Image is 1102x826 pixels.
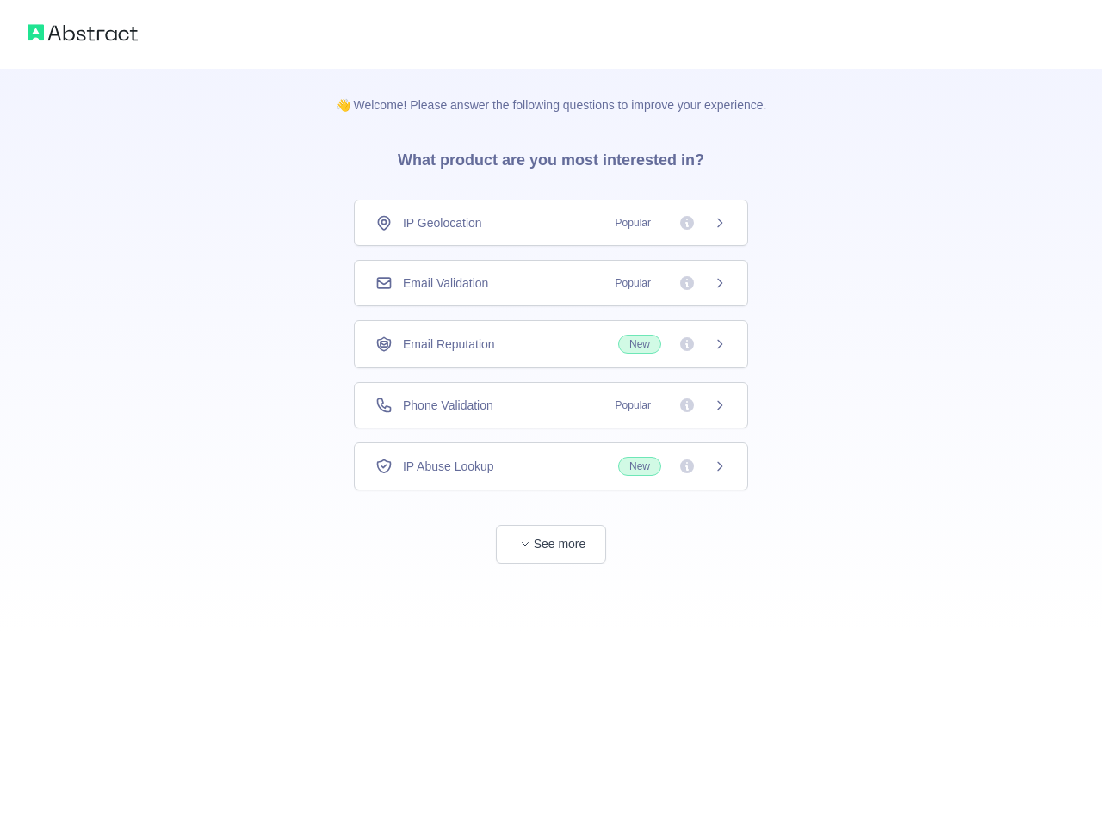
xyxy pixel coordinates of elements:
[403,458,494,475] span: IP Abuse Lookup
[618,335,661,354] span: New
[618,457,661,476] span: New
[28,21,138,45] img: Abstract logo
[403,214,482,231] span: IP Geolocation
[403,274,488,292] span: Email Validation
[370,114,732,200] h3: What product are you most interested in?
[605,214,661,231] span: Popular
[605,274,661,292] span: Popular
[605,397,661,414] span: Popular
[403,336,495,353] span: Email Reputation
[496,525,606,564] button: See more
[403,397,493,414] span: Phone Validation
[308,69,795,114] p: 👋 Welcome! Please answer the following questions to improve your experience.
